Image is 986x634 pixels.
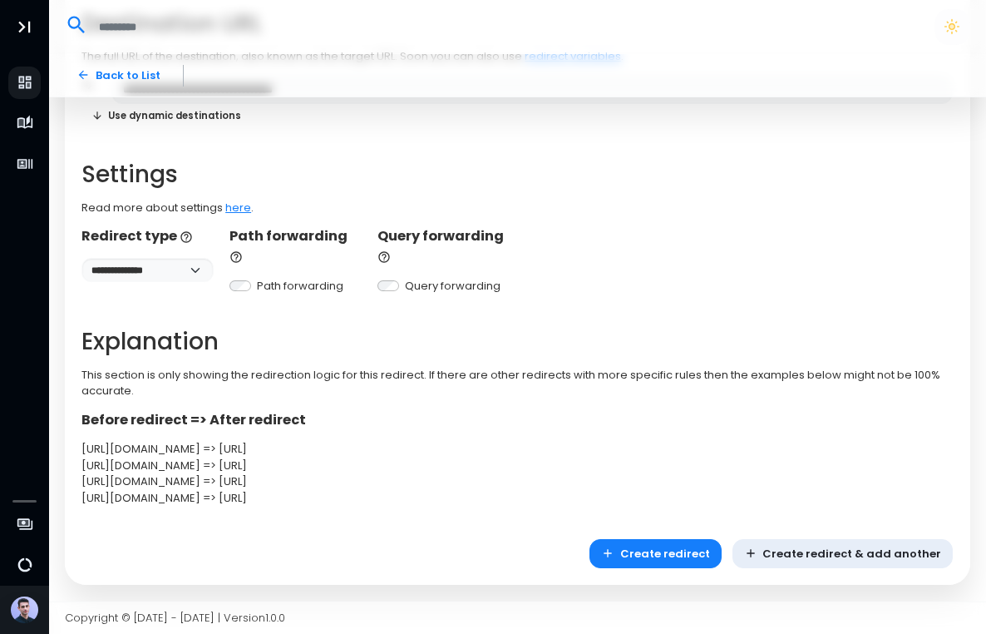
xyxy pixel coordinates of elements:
a: Back to List [65,61,172,90]
div: [URL][DOMAIN_NAME] => [URL] [81,441,953,458]
p: Read more about settings . [81,200,953,216]
div: [URL][DOMAIN_NAME] => [URL] [81,490,953,507]
div: [URL][DOMAIN_NAME] => [URL] [81,473,953,490]
div: [URL][DOMAIN_NAME] => [URL] [81,458,953,474]
button: Use dynamic destinations [81,104,250,128]
p: Path forwarding [229,226,361,267]
button: Toggle Aside [8,11,42,44]
label: Query forwarding [405,278,500,295]
label: Path forwarding [257,278,343,295]
span: Copyright © [DATE] - [DATE] | Version 1.0.0 [65,610,285,626]
img: Avatar [11,597,38,624]
p: Before redirect => After redirect [81,410,953,430]
button: Create redirect [589,539,722,568]
p: This section is only showing the redirection logic for this redirect. If there are other redirect... [81,367,953,399]
h2: Explanation [81,328,953,355]
h2: Settings [81,161,953,188]
p: Query forwarding [377,226,509,267]
a: here [225,200,251,215]
button: Create redirect & add another [732,539,954,568]
p: Redirect type [81,226,213,246]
